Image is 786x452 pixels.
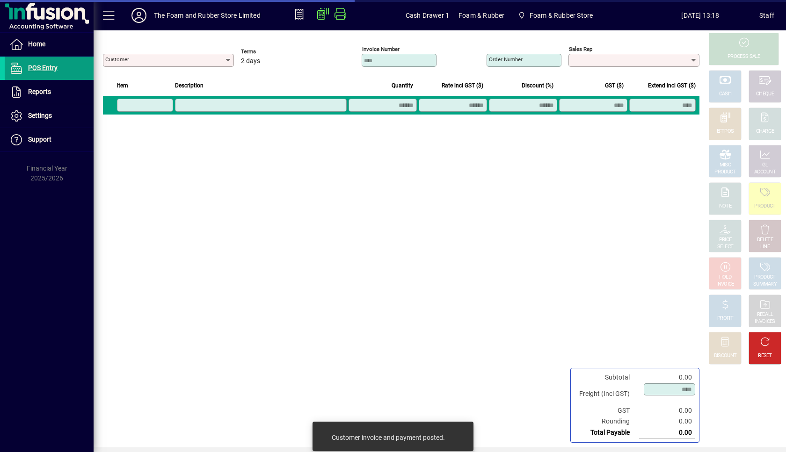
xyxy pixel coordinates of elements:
span: Description [175,80,204,91]
td: 0.00 [639,405,695,416]
div: PROCESS SALE [728,53,760,60]
div: PRODUCT [754,274,775,281]
div: RECALL [757,311,773,318]
td: Rounding [575,416,639,427]
mat-label: Invoice number [362,46,400,52]
div: EFTPOS [717,128,734,135]
div: PROFIT [717,315,733,322]
span: Settings [28,112,52,119]
span: Reports [28,88,51,95]
span: POS Entry [28,64,58,72]
div: PRODUCT [754,203,775,210]
div: LINE [760,244,770,251]
span: Cash Drawer 1 [406,8,449,23]
div: MISC [720,162,731,169]
td: 0.00 [639,427,695,438]
span: [DATE] 13:18 [641,8,759,23]
div: RESET [758,352,772,359]
button: Profile [124,7,154,24]
div: DISCOUNT [714,352,736,359]
span: Terms [241,49,297,55]
td: 0.00 [639,416,695,427]
mat-label: Customer [105,56,129,63]
div: DELETE [757,237,773,244]
div: PRODUCT [714,169,735,176]
mat-label: Sales rep [569,46,592,52]
div: INVOICES [755,318,775,325]
div: CASH [719,91,731,98]
span: Foam & Rubber Store [530,8,593,23]
div: CHEQUE [756,91,774,98]
span: Extend incl GST ($) [648,80,696,91]
div: SELECT [717,244,734,251]
div: NOTE [719,203,731,210]
span: Foam & Rubber Store [514,7,597,24]
span: Discount (%) [522,80,553,91]
a: Support [5,128,94,151]
div: SUMMARY [753,281,777,288]
div: The Foam and Rubber Store Limited [154,8,261,23]
td: GST [575,405,639,416]
span: 2 days [241,57,260,65]
td: Subtotal [575,372,639,383]
div: Customer invoice and payment posted. [332,433,445,442]
a: Settings [5,104,94,128]
span: Support [28,136,51,143]
div: GL [762,162,768,169]
div: Staff [759,8,774,23]
div: PRICE [719,237,732,244]
div: ACCOUNT [754,169,776,176]
span: Quantity [392,80,413,91]
mat-label: Order number [489,56,523,63]
span: Foam & Rubber [458,8,504,23]
span: Home [28,40,45,48]
td: Freight (Incl GST) [575,383,639,405]
td: 0.00 [639,372,695,383]
span: GST ($) [605,80,624,91]
span: Rate incl GST ($) [442,80,483,91]
div: CHARGE [756,128,774,135]
div: HOLD [719,274,731,281]
a: Home [5,33,94,56]
a: Reports [5,80,94,104]
div: INVOICE [716,281,734,288]
span: Item [117,80,128,91]
td: Total Payable [575,427,639,438]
